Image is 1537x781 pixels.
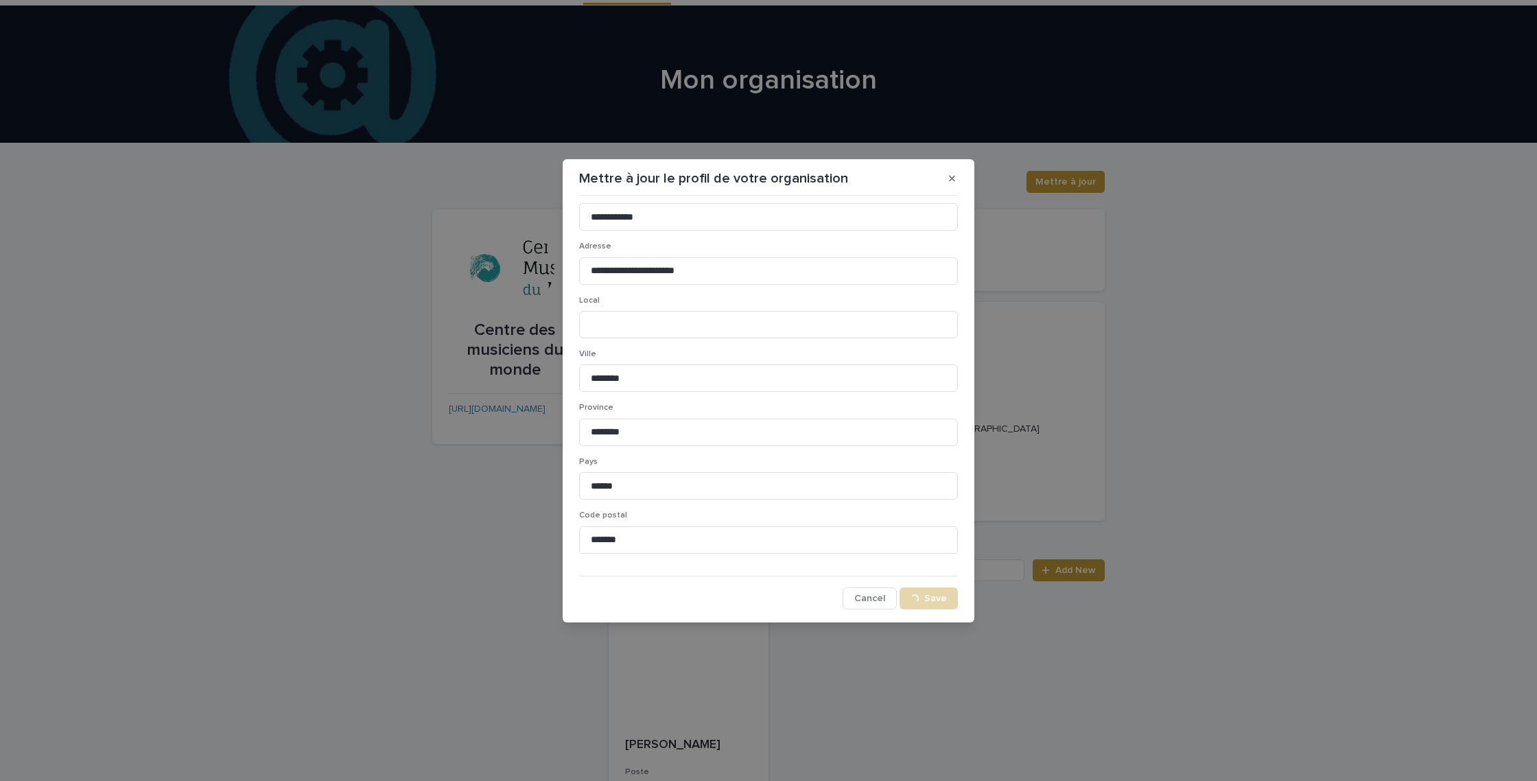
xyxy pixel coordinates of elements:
[579,296,600,305] span: Local
[854,594,885,603] span: Cancel
[579,404,613,412] span: Province
[900,587,958,609] button: Save
[924,594,947,603] span: Save
[579,458,598,466] span: Pays
[843,587,897,609] button: Cancel
[579,242,611,250] span: Adresse
[579,511,627,520] span: Code postal
[579,170,848,187] p: Mettre à jour le profil de votre organisation
[579,350,596,358] span: Ville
